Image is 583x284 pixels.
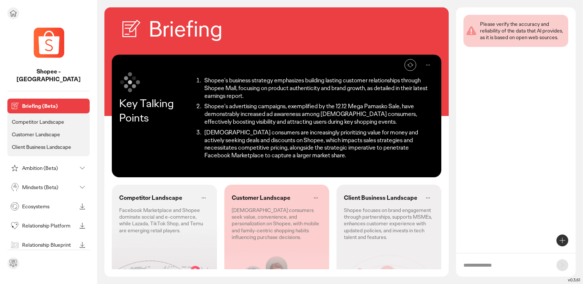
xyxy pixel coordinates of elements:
[202,103,434,126] li: Shopee's advertising campaigns, exemplified by the 12.12 Mega Pamasko Sale, have demonstrably inc...
[344,194,417,202] p: Client Business Landscape
[7,257,19,269] div: Send feedback
[202,77,434,100] li: Shopee's business strategy emphasizes building lasting customer relationships through Shopee Mall...
[149,15,222,44] h2: Briefing
[12,119,64,125] p: Competitor Landscape
[480,21,565,41] div: Please verify the accuracy and reliability of the data that AI provides, as it is based on open w...
[119,96,193,125] p: Key Talking Points
[119,207,209,234] p: Facebook Marketplace and Shopee dominate social and e-commerce, while Lazada, TikTok Shop, and Te...
[119,194,182,202] p: Competitor Landscape
[404,59,416,71] button: Refresh
[22,103,87,109] p: Briefing (Beta)
[22,242,76,247] p: Relationship Blueprint
[344,207,434,240] p: Shopee focuses on brand engagement through partnerships, supports MSMEs, enhances customer experi...
[22,223,76,228] p: Relationship Platform
[119,71,141,93] img: symbol
[232,207,322,240] p: [DEMOGRAPHIC_DATA] consumers seek value, convenience, and personalization on Shopee, with mobile ...
[202,129,434,160] li: [DEMOGRAPHIC_DATA] consumers are increasingly prioritizing value for money and actively seeking d...
[22,165,76,171] p: Ambition (Beta)
[12,131,60,138] p: Customer Landscape
[232,194,290,202] p: Customer Landscape
[22,185,76,190] p: Mindsets (Beta)
[22,204,76,209] p: Ecosystems
[30,24,67,61] img: project avatar
[12,144,71,150] p: Client Business Landscape
[7,68,90,83] p: Shopee - Philippines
